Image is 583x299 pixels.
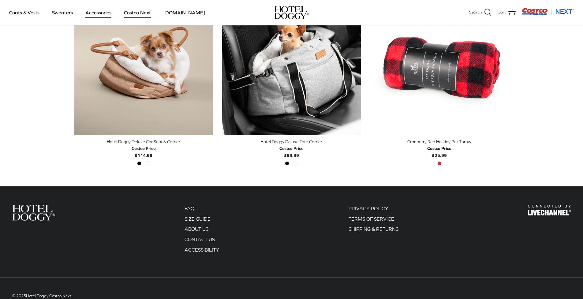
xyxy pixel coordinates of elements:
div: Hotel Doggy Deluxe Car Seat & Carrier [74,138,213,145]
a: Hotel Doggy Deluxe Tote Carrier Costco Price$99.99 [222,138,361,159]
a: SHIPPING & RETURNS [349,226,398,232]
b: $114.99 [132,145,156,158]
a: FAQ [185,206,194,211]
a: PRIVACY POLICY [349,206,388,211]
a: ABOUT US [185,226,208,232]
a: TERMS OF SERVICE [349,216,394,222]
span: © 2025 . [12,293,72,298]
a: Sweaters [47,2,78,23]
a: Visit Costco Next [522,12,574,16]
span: Cart [498,9,506,16]
div: Secondary navigation [342,205,405,256]
a: Costco Next [118,2,156,23]
a: Accessories [80,2,117,23]
div: Costco Price [132,145,156,152]
a: Cart [498,9,516,17]
a: Coats & Vests [4,2,45,23]
img: Costco Next [522,8,574,15]
a: Hotel Doggy Deluxe Car Seat & Carrier Costco Price$114.99 [74,138,213,159]
a: [DOMAIN_NAME] [158,2,211,23]
b: $99.99 [279,145,304,158]
a: Hotel Doggy Costco Next [26,293,71,298]
span: Search [469,9,482,16]
img: Hotel Doggy Costco Next [12,205,55,220]
div: Costco Price [427,145,451,152]
a: hoteldoggy.com hoteldoggycom [275,6,309,19]
div: Hotel Doggy Deluxe Tote Carrier [222,138,361,145]
a: SIZE GUIDE [185,216,211,222]
img: Hotel Doggy Costco Next [528,205,571,215]
b: $25.99 [427,145,451,158]
a: CONTACT US [185,237,215,242]
a: ACCESSIBILITY [185,247,219,252]
img: hoteldoggycom [275,6,309,19]
a: Search [469,9,491,17]
div: Secondary navigation [178,205,225,256]
div: Cranberry Red Holiday Pet Throw [370,138,509,145]
a: Cranberry Red Holiday Pet Throw Costco Price$25.99 [370,138,509,159]
div: Costco Price [279,145,304,152]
